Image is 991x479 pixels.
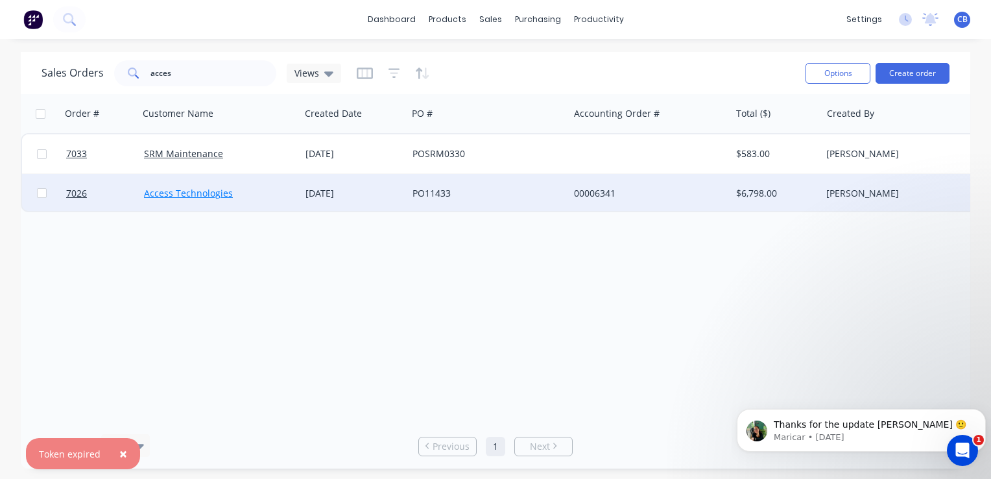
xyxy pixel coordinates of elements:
[66,174,144,213] a: 7026
[736,187,812,200] div: $6,798.00
[422,10,473,29] div: products
[66,147,87,160] span: 7033
[827,107,874,120] div: Created By
[840,10,889,29] div: settings
[412,147,556,160] div: POSRM0330
[65,107,99,120] div: Order #
[294,66,319,80] span: Views
[508,10,567,29] div: purchasing
[23,10,43,29] img: Factory
[567,10,630,29] div: productivity
[305,147,402,160] div: [DATE]
[361,10,422,29] a: dashboard
[412,107,433,120] div: PO #
[826,147,970,160] div: [PERSON_NAME]
[574,187,718,200] div: 00006341
[305,107,362,120] div: Created Date
[473,10,508,29] div: sales
[144,187,233,199] a: Access Technologies
[530,440,550,453] span: Next
[66,134,144,173] a: 7033
[806,63,870,84] button: Options
[515,440,572,453] a: Next page
[66,187,87,200] span: 7026
[736,147,812,160] div: $583.00
[486,437,505,456] a: Page 1 is your current page
[106,438,140,469] button: Close
[413,437,578,456] ul: Pagination
[574,107,660,120] div: Accounting Order #
[826,187,970,200] div: [PERSON_NAME]
[947,435,978,466] iframe: Intercom live chat
[119,445,127,463] span: ×
[42,67,104,79] h1: Sales Orders
[973,435,984,445] span: 1
[876,63,949,84] button: Create order
[433,440,470,453] span: Previous
[39,447,101,461] div: Token expired
[412,187,556,200] div: PO11433
[736,107,770,120] div: Total ($)
[143,107,213,120] div: Customer Name
[419,440,476,453] a: Previous page
[144,147,223,160] a: SRM Maintenance
[305,187,402,200] div: [DATE]
[150,60,277,86] input: Search...
[957,14,968,25] span: CB
[732,382,991,473] iframe: Intercom notifications message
